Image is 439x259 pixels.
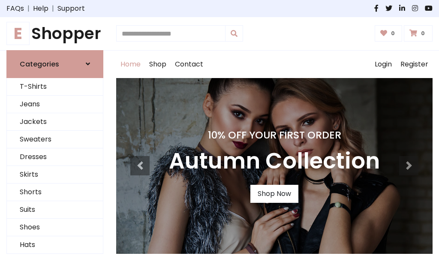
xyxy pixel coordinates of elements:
[6,50,103,78] a: Categories
[116,51,145,78] a: Home
[6,24,103,43] h1: Shopper
[250,185,298,203] a: Shop Now
[404,25,433,42] a: 0
[7,78,103,96] a: T-Shirts
[7,166,103,184] a: Skirts
[7,148,103,166] a: Dresses
[20,60,59,68] h6: Categories
[48,3,57,14] span: |
[145,51,171,78] a: Shop
[396,51,433,78] a: Register
[7,236,103,254] a: Hats
[171,51,207,78] a: Contact
[419,30,427,37] span: 0
[24,3,33,14] span: |
[7,201,103,219] a: Suits
[389,30,397,37] span: 0
[7,184,103,201] a: Shorts
[7,219,103,236] a: Shoes
[6,24,103,43] a: EShopper
[6,22,30,45] span: E
[57,3,85,14] a: Support
[169,148,380,175] h3: Autumn Collection
[7,131,103,148] a: Sweaters
[7,96,103,113] a: Jeans
[169,129,380,141] h4: 10% Off Your First Order
[33,3,48,14] a: Help
[7,113,103,131] a: Jackets
[370,51,396,78] a: Login
[375,25,403,42] a: 0
[6,3,24,14] a: FAQs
